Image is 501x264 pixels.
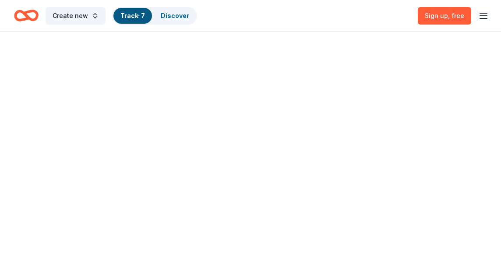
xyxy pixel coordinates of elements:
button: Create new [46,7,106,25]
span: , free [448,12,464,19]
span: Sign up [425,12,464,19]
a: Home [14,5,39,26]
button: Track· 7Discover [113,7,197,25]
a: Discover [161,12,189,19]
span: Create new [53,11,88,21]
a: Track· 7 [120,12,145,19]
a: Sign up, free [418,7,471,25]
